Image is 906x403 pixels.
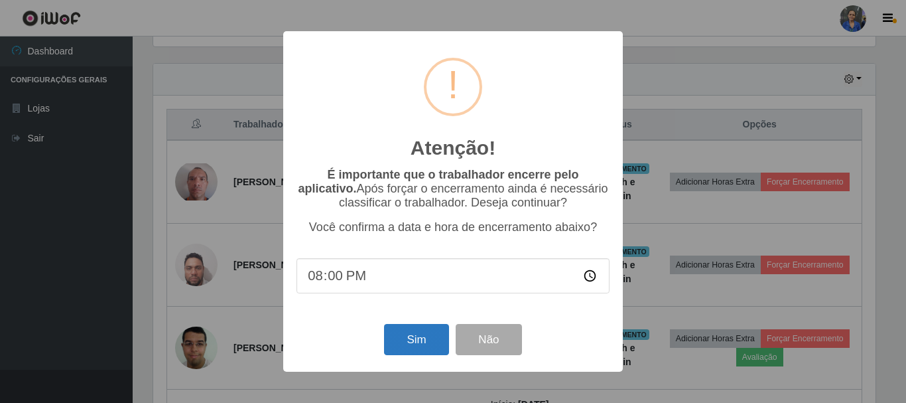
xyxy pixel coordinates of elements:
p: Após forçar o encerramento ainda é necessário classificar o trabalhador. Deseja continuar? [296,168,610,210]
button: Sim [384,324,448,355]
h2: Atenção! [411,136,495,160]
b: É importante que o trabalhador encerre pelo aplicativo. [298,168,578,195]
button: Não [456,324,521,355]
p: Você confirma a data e hora de encerramento abaixo? [296,220,610,234]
